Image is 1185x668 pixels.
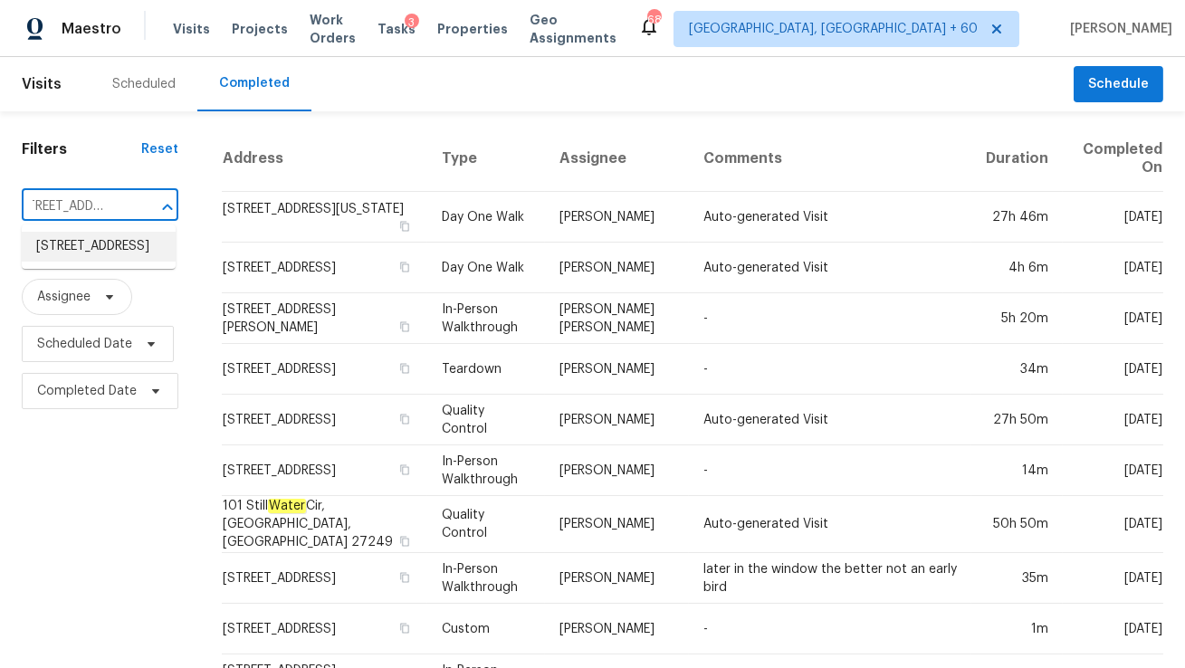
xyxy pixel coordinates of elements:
[22,232,176,262] li: [STREET_ADDRESS]
[689,126,971,192] th: Comments
[222,445,427,496] td: [STREET_ADDRESS]
[22,193,128,221] input: Search for an address...
[530,11,616,47] span: Geo Assignments
[219,74,290,92] div: Completed
[1063,496,1163,553] td: [DATE]
[222,553,427,604] td: [STREET_ADDRESS]
[971,604,1063,654] td: 1m
[427,126,545,192] th: Type
[427,344,545,395] td: Teardown
[971,553,1063,604] td: 35m
[971,445,1063,496] td: 14m
[222,496,427,553] td: 101 Still Cir, [GEOGRAPHIC_DATA], [GEOGRAPHIC_DATA] 27249
[427,293,545,344] td: In-Person Walkthrough
[1063,20,1172,38] span: [PERSON_NAME]
[689,553,971,604] td: later in the window the better not an early bird
[689,395,971,445] td: Auto-generated Visit
[310,11,356,47] span: Work Orders
[397,218,413,234] button: Copy Address
[397,319,413,335] button: Copy Address
[1088,73,1149,96] span: Schedule
[545,395,690,445] td: [PERSON_NAME]
[397,360,413,377] button: Copy Address
[689,192,971,243] td: Auto-generated Visit
[1063,445,1163,496] td: [DATE]
[689,496,971,553] td: Auto-generated Visit
[377,23,416,35] span: Tasks
[545,553,690,604] td: [PERSON_NAME]
[222,243,427,293] td: [STREET_ADDRESS]
[427,192,545,243] td: Day One Walk
[397,620,413,636] button: Copy Address
[222,126,427,192] th: Address
[173,20,210,38] span: Visits
[112,75,176,93] div: Scheduled
[397,411,413,427] button: Copy Address
[1063,553,1163,604] td: [DATE]
[545,243,690,293] td: [PERSON_NAME]
[545,445,690,496] td: [PERSON_NAME]
[971,243,1063,293] td: 4h 6m
[1063,604,1163,654] td: [DATE]
[1074,66,1163,103] button: Schedule
[155,195,180,220] button: Close
[1063,293,1163,344] td: [DATE]
[689,344,971,395] td: -
[22,140,141,158] h1: Filters
[1063,192,1163,243] td: [DATE]
[222,344,427,395] td: [STREET_ADDRESS]
[222,604,427,654] td: [STREET_ADDRESS]
[222,395,427,445] td: [STREET_ADDRESS]
[545,604,690,654] td: [PERSON_NAME]
[971,395,1063,445] td: 27h 50m
[545,496,690,553] td: [PERSON_NAME]
[689,20,978,38] span: [GEOGRAPHIC_DATA], [GEOGRAPHIC_DATA] + 60
[22,64,62,104] span: Visits
[971,293,1063,344] td: 5h 20m
[689,293,971,344] td: -
[397,533,413,549] button: Copy Address
[1063,243,1163,293] td: [DATE]
[397,462,413,478] button: Copy Address
[222,192,427,243] td: [STREET_ADDRESS][US_STATE]
[268,499,306,513] em: Water
[141,140,178,158] div: Reset
[232,20,288,38] span: Projects
[971,126,1063,192] th: Duration
[545,192,690,243] td: [PERSON_NAME]
[689,243,971,293] td: Auto-generated Visit
[971,192,1063,243] td: 27h 46m
[427,604,545,654] td: Custom
[37,382,137,400] span: Completed Date
[1063,126,1163,192] th: Completed On
[427,243,545,293] td: Day One Walk
[62,20,121,38] span: Maestro
[1063,395,1163,445] td: [DATE]
[397,569,413,586] button: Copy Address
[427,496,545,553] td: Quality Control
[427,395,545,445] td: Quality Control
[647,11,660,29] div: 683
[222,293,427,344] td: [STREET_ADDRESS][PERSON_NAME]
[545,344,690,395] td: [PERSON_NAME]
[405,14,419,32] div: 3
[545,126,690,192] th: Assignee
[37,335,132,353] span: Scheduled Date
[971,496,1063,553] td: 50h 50m
[427,553,545,604] td: In-Person Walkthrough
[689,445,971,496] td: -
[397,259,413,275] button: Copy Address
[37,288,91,306] span: Assignee
[545,293,690,344] td: [PERSON_NAME] [PERSON_NAME]
[971,344,1063,395] td: 34m
[427,445,545,496] td: In-Person Walkthrough
[437,20,508,38] span: Properties
[1063,344,1163,395] td: [DATE]
[689,604,971,654] td: -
